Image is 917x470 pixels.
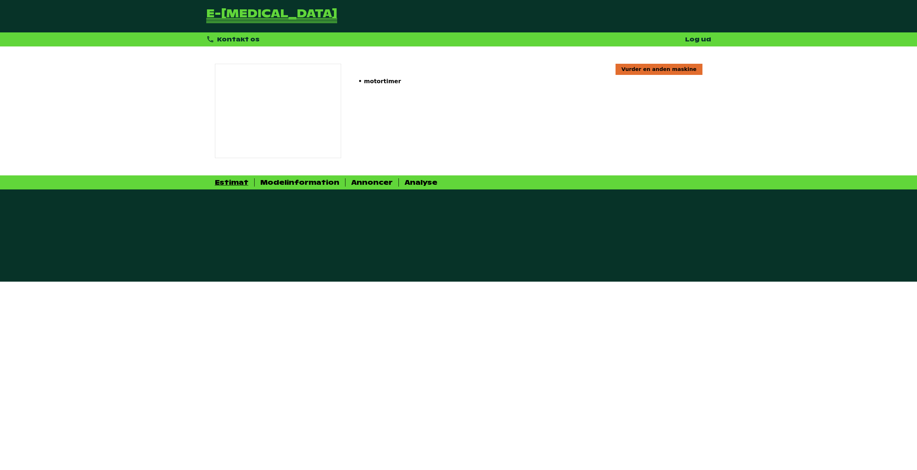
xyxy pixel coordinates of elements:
[260,178,339,187] div: Modelinformation
[358,78,702,85] p: • motortimer
[217,36,260,43] span: Kontakt os
[685,36,711,43] a: Log ud
[405,178,437,187] div: Analyse
[351,178,393,187] div: Annoncer
[206,9,337,24] a: Tilbage til forsiden
[616,64,702,75] a: Vurder en anden maskine
[206,35,260,44] div: Kontakt os
[215,178,248,187] div: Estimat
